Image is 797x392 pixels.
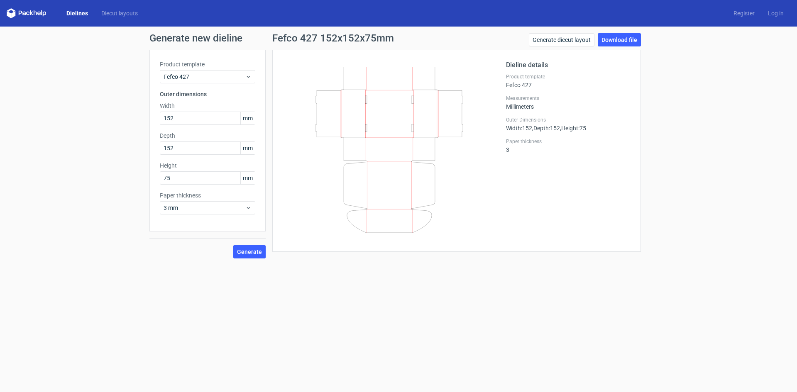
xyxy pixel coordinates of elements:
[272,33,394,43] h1: Fefco 427 152x152x75mm
[240,112,255,124] span: mm
[727,9,761,17] a: Register
[506,138,631,145] label: Paper thickness
[506,117,631,123] label: Outer Dimensions
[506,73,631,80] label: Product template
[240,142,255,154] span: mm
[233,245,266,258] button: Generate
[160,161,255,170] label: Height
[761,9,790,17] a: Log in
[149,33,648,43] h1: Generate new dieline
[506,138,631,153] div: 3
[506,125,532,131] span: Width : 152
[240,172,255,184] span: mm
[160,102,255,110] label: Width
[532,125,560,131] span: , Depth : 152
[506,73,631,88] div: Fefco 427
[160,131,255,140] label: Depth
[60,9,95,17] a: Dielines
[164,73,245,81] span: Fefco 427
[560,125,586,131] span: , Height : 75
[95,9,144,17] a: Diecut layouts
[160,191,255,200] label: Paper thickness
[506,95,631,102] label: Measurements
[160,90,255,98] h3: Outer dimensions
[598,33,641,46] a: Download file
[506,95,631,110] div: Millimeters
[529,33,594,46] a: Generate diecut layout
[506,60,631,70] h2: Dieline details
[237,249,262,255] span: Generate
[164,204,245,212] span: 3 mm
[160,60,255,68] label: Product template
